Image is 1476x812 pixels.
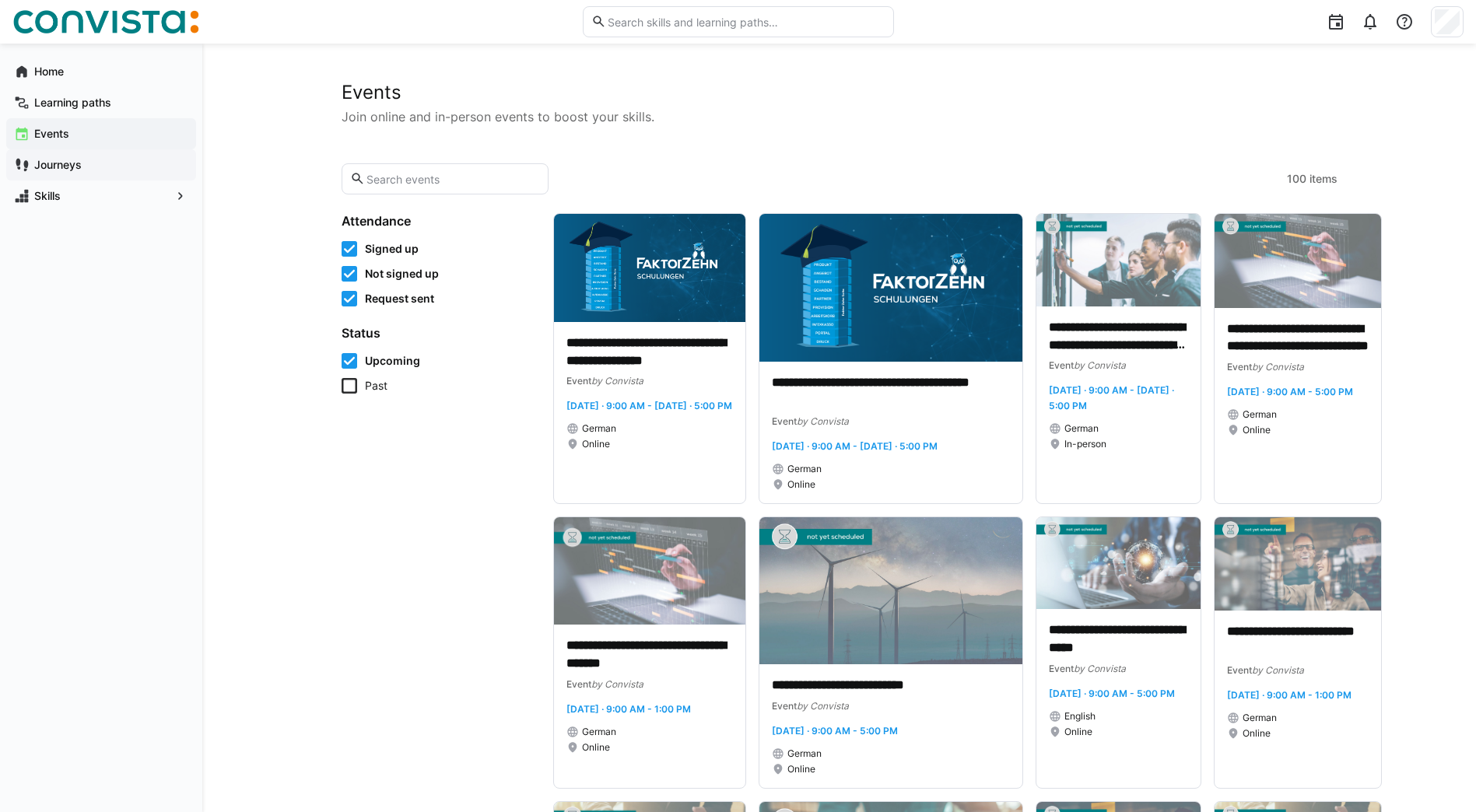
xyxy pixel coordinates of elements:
span: Online [787,763,815,775]
span: Upcoming [365,353,420,369]
span: [DATE] · 9:00 AM - 1:00 PM [566,703,691,715]
input: Search events [365,172,540,186]
span: Online [1064,726,1092,738]
span: Event [772,700,797,712]
span: German [787,747,822,760]
span: German [787,463,822,475]
span: [DATE] · 9:00 AM - [DATE] · 5:00 PM [772,440,938,452]
img: image [1215,214,1381,308]
input: Search skills and learning paths… [606,15,885,29]
span: German [1064,422,1099,435]
span: [DATE] · 9:00 AM - [DATE] · 5:00 PM [566,400,732,411]
span: by Convista [591,678,643,690]
p: Join online and in-person events to boost your skills. [342,107,1338,126]
span: Online [582,438,610,450]
span: items [1309,171,1338,187]
span: Event [566,375,591,387]
span: Event [1227,664,1252,676]
span: In-person [1064,438,1106,450]
span: German [582,422,616,435]
span: by Convista [797,700,849,712]
span: Event [1049,359,1074,371]
img: image [554,214,746,322]
span: Online [1243,424,1271,436]
span: German [1243,408,1277,421]
h4: Attendance [342,213,535,229]
span: [DATE] · 9:00 AM - 5:00 PM [1227,386,1353,397]
span: Past [365,378,387,394]
img: image [759,214,1022,362]
span: Online [582,741,610,754]
span: Online [1243,727,1271,740]
span: by Convista [1074,359,1126,371]
span: German [1243,712,1277,724]
img: image [759,517,1022,665]
span: by Convista [1252,664,1304,676]
span: Event [566,678,591,690]
span: 100 [1287,171,1306,187]
span: Event [1227,361,1252,373]
span: by Convista [1252,361,1304,373]
span: Event [772,415,797,427]
span: German [582,726,616,738]
span: Request sent [365,291,434,306]
span: English [1064,710,1096,723]
span: by Convista [591,375,643,387]
span: [DATE] · 9:00 AM - 1:00 PM [1227,689,1352,701]
span: [DATE] · 9:00 AM - 5:00 PM [1049,688,1175,699]
span: Event [1049,663,1074,674]
img: image [1036,214,1201,306]
h2: Events [342,81,1338,104]
img: image [1215,517,1381,611]
h4: Status [342,325,535,341]
span: Online [787,478,815,491]
span: Signed up [365,241,419,257]
span: Not signed up [365,266,439,282]
img: image [554,517,746,625]
span: by Convista [1074,663,1126,674]
span: [DATE] · 9:00 AM - [DATE] · 5:00 PM [1049,384,1174,411]
span: by Convista [797,415,849,427]
span: [DATE] · 9:00 AM - 5:00 PM [772,725,898,737]
img: image [1036,517,1201,610]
